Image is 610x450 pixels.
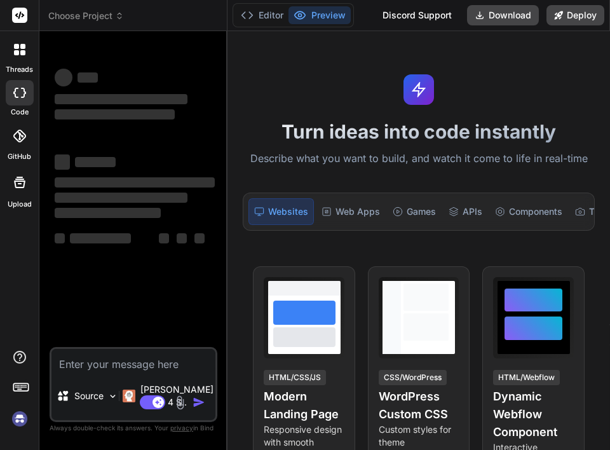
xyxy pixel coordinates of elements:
[50,422,217,434] p: Always double-check its answers. Your in Bind
[55,193,187,203] span: ‌
[75,157,116,167] span: ‌
[177,233,187,243] span: ‌
[288,6,351,24] button: Preview
[490,198,567,225] div: Components
[6,64,33,75] label: threads
[375,5,459,25] div: Discord Support
[546,5,604,25] button: Deploy
[264,370,326,385] div: HTML/CSS/JS
[55,109,175,119] span: ‌
[493,388,574,441] h4: Dynamic Webflow Component
[316,198,385,225] div: Web Apps
[444,198,487,225] div: APIs
[48,10,124,22] span: Choose Project
[194,233,205,243] span: ‌
[78,72,98,83] span: ‌
[159,233,169,243] span: ‌
[264,388,344,423] h4: Modern Landing Page
[193,396,205,409] img: icon
[55,233,65,243] span: ‌
[236,6,288,24] button: Editor
[107,391,118,402] img: Pick Models
[11,107,29,118] label: code
[235,120,602,143] h1: Turn ideas into code instantly
[379,370,447,385] div: CSS/WordPress
[55,94,187,104] span: ‌
[8,199,32,210] label: Upload
[248,198,314,225] div: Websites
[467,5,539,25] button: Download
[170,424,193,432] span: privacy
[70,233,131,243] span: ‌
[388,198,441,225] div: Games
[74,390,104,402] p: Source
[123,390,135,402] img: Claude 4 Sonnet
[140,383,213,409] p: [PERSON_NAME] 4 S..
[55,154,70,170] span: ‌
[8,151,31,162] label: GitHub
[55,208,161,218] span: ‌
[55,69,72,86] span: ‌
[379,388,459,423] h4: WordPress Custom CSS
[55,177,215,187] span: ‌
[493,370,560,385] div: HTML/Webflow
[9,408,30,430] img: signin
[235,151,602,167] p: Describe what you want to build, and watch it come to life in real-time
[173,395,187,410] img: attachment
